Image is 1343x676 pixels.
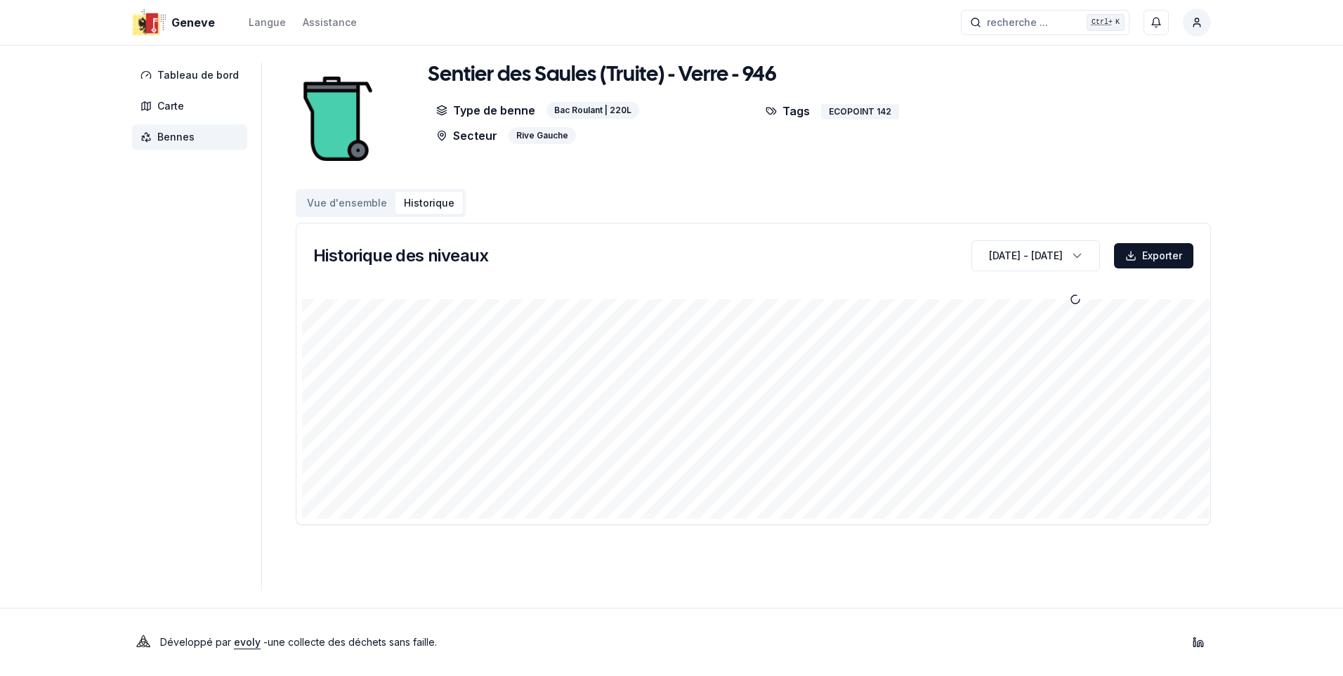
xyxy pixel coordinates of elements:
[299,192,395,214] button: Vue d'ensemble
[132,93,253,119] a: Carte
[303,14,357,31] a: Assistance
[546,102,639,119] div: Bac Roulant | 220L
[171,14,215,31] span: Geneve
[157,68,239,82] span: Tableau de bord
[766,102,810,119] p: Tags
[509,127,576,144] div: Rive Gauche
[436,127,497,144] p: Secteur
[971,240,1100,271] button: [DATE] - [DATE]
[132,14,221,31] a: Geneve
[160,632,437,652] p: Développé par - une collecte des déchets sans faille .
[234,636,261,648] a: evoly
[296,63,380,175] img: bin Image
[313,245,489,267] h3: Historique des niveaux
[989,249,1063,263] div: [DATE] - [DATE]
[157,99,184,113] span: Carte
[249,15,286,30] div: Langue
[1114,243,1193,268] button: Exporter
[395,192,463,214] button: Historique
[961,10,1129,35] button: recherche ...Ctrl+K
[428,63,776,88] h1: Sentier des Saules (Truite) - Verre - 946
[436,102,535,119] p: Type de benne
[249,14,286,31] button: Langue
[132,124,253,150] a: Bennes
[132,63,253,88] a: Tableau de bord
[132,6,166,39] img: Geneve Logo
[157,130,195,144] span: Bennes
[132,631,155,654] img: Evoly Logo
[987,15,1048,30] span: recherche ...
[821,104,899,119] div: ECOPOINT 142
